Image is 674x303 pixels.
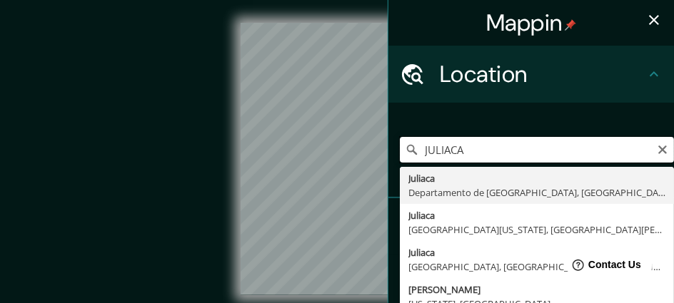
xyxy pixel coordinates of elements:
canvas: Map [241,23,433,295]
div: Pins [388,198,674,255]
iframe: Help widget launcher [547,247,658,287]
div: [PERSON_NAME] [408,282,665,297]
h4: Mappin [486,9,577,37]
img: pin-icon.png [565,19,576,31]
div: Departamento de [GEOGRAPHIC_DATA], [GEOGRAPHIC_DATA] [408,185,665,200]
h4: Location [440,60,645,88]
button: Clear [657,142,668,155]
div: [GEOGRAPHIC_DATA][US_STATE], [GEOGRAPHIC_DATA][PERSON_NAME] 8240000, [GEOGRAPHIC_DATA] [408,222,665,237]
input: Pick your city or area [400,137,674,163]
div: [GEOGRAPHIC_DATA], [GEOGRAPHIC_DATA], [GEOGRAPHIC_DATA] [408,260,665,274]
div: Location [388,46,674,103]
div: Juliaca [408,245,665,260]
div: Juliaca [408,171,665,185]
div: Juliaca [408,208,665,222]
